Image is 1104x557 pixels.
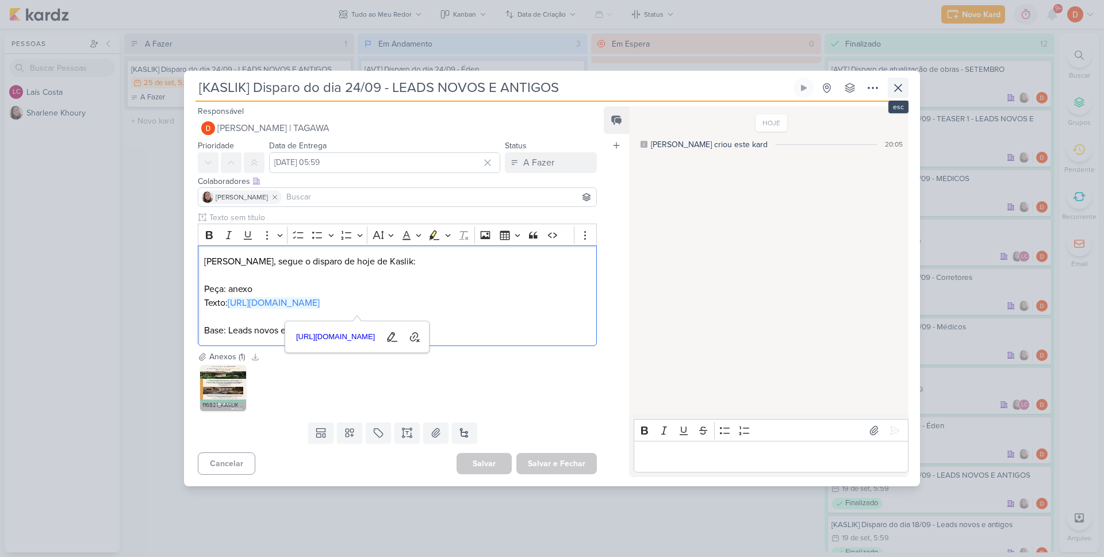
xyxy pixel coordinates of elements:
[204,255,591,268] p: [PERSON_NAME], segue o disparo de hoje de Kaslik:
[204,282,591,296] p: Peça: anexo
[651,139,768,151] div: [PERSON_NAME] criou este kard
[799,83,808,93] div: Ligar relógio
[269,152,500,173] input: Select a date
[505,152,597,173] button: A Fazer
[228,297,320,309] a: [URL][DOMAIN_NAME]
[198,141,234,151] label: Prioridade
[209,351,245,363] div: Anexos (1)
[217,121,329,135] span: [PERSON_NAME] | TAGAWA
[293,330,379,344] span: [URL][DOMAIN_NAME]
[505,141,527,151] label: Status
[200,399,246,411] div: 116821_KASLIK _ E-MAIL MKT _ IBIAPUERA STUDIOS BY KASLIK _ O ENDEREÇO CERTO PARA TODAS AS CONEXÕE...
[198,175,597,187] div: Colaboradores
[198,452,255,475] button: Cancelar
[284,190,594,204] input: Buscar
[204,324,591,337] p: Base: Leads novos e Leads antigos interessdos
[201,121,215,135] img: Diego Lima | TAGAWA
[292,328,379,346] a: [URL][DOMAIN_NAME]
[195,78,791,98] input: Kard Sem Título
[204,296,591,310] p: Texto:
[198,245,597,346] div: Editor editing area: main
[634,419,908,441] div: Editor toolbar
[200,365,246,411] img: keN8bRlZM1bByVAH9a7Ols0ab2VeiN36HyBjSqPE.jpg
[207,212,597,224] input: Texto sem título
[216,192,268,202] span: [PERSON_NAME]
[885,139,903,149] div: 20:05
[198,118,597,139] button: [PERSON_NAME] | TAGAWA
[269,141,327,151] label: Data de Entrega
[198,106,244,116] label: Responsável
[634,441,908,473] div: Editor editing area: main
[888,101,908,113] div: esc
[202,191,213,203] img: Sharlene Khoury
[198,224,597,246] div: Editor toolbar
[523,156,554,170] div: A Fazer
